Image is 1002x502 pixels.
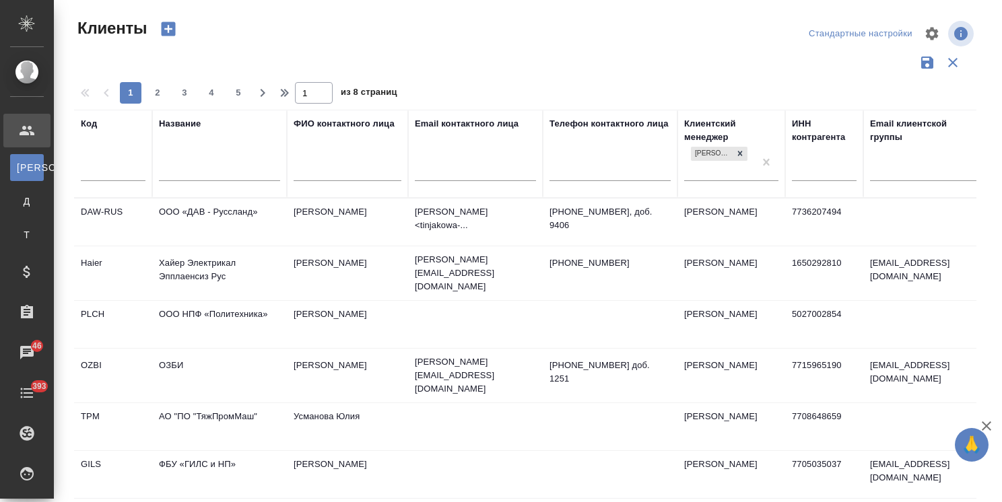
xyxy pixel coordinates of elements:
td: [EMAIL_ADDRESS][DOMAIN_NAME] [863,451,984,498]
p: [PHONE_NUMBER] доб. 1251 [549,359,671,386]
td: [PERSON_NAME] [287,301,408,348]
td: Хайер Электрикал Эпплаенсиз Рус [152,250,287,297]
div: ФИО контактного лица [294,117,395,131]
span: 4 [201,86,222,100]
td: [PERSON_NAME] [677,301,785,348]
td: 7715965190 [785,352,863,399]
div: ИНН контрагента [792,117,857,144]
p: [PERSON_NAME][EMAIL_ADDRESS][DOMAIN_NAME] [415,253,536,293]
button: Сохранить фильтры [914,50,940,75]
span: 46 [24,339,50,353]
td: [PERSON_NAME] [677,250,785,297]
button: 🙏 [955,428,989,462]
p: [PERSON_NAME][EMAIL_ADDRESS][DOMAIN_NAME] [415,355,536,396]
span: Клиенты [74,17,147,39]
button: Сбросить фильтры [940,50,966,75]
td: [PERSON_NAME] [287,199,408,246]
span: из 8 страниц [341,84,397,104]
span: Т [17,228,37,242]
div: Email контактного лица [415,117,519,131]
td: [EMAIL_ADDRESS][DOMAIN_NAME] [863,352,984,399]
span: 393 [24,380,55,393]
td: 1650292810 [785,250,863,297]
div: Усманова Ольга [690,145,749,162]
td: ООО «ДАВ - Руссланд» [152,199,287,246]
button: 2 [147,82,168,104]
div: split button [805,24,916,44]
div: Телефон контактного лица [549,117,669,131]
td: [PERSON_NAME] [287,451,408,498]
td: [PERSON_NAME] [677,451,785,498]
td: 7736207494 [785,199,863,246]
td: [PERSON_NAME] [287,250,408,297]
div: Название [159,117,201,131]
td: [PERSON_NAME] [677,403,785,450]
p: [PHONE_NUMBER] [549,256,671,270]
a: 46 [3,336,51,369]
div: Email клиентской группы [870,117,978,144]
span: 🙏 [960,431,983,459]
span: Д [17,194,37,208]
span: [PERSON_NAME] [17,161,37,174]
td: DAW-RUS [74,199,152,246]
button: Создать [152,17,185,40]
span: 2 [147,86,168,100]
button: 4 [201,82,222,104]
div: [PERSON_NAME] [691,147,733,161]
td: [EMAIL_ADDRESS][DOMAIN_NAME] [863,250,984,297]
td: 5027002854 [785,301,863,348]
span: Посмотреть информацию [948,21,976,46]
td: 7705035037 [785,451,863,498]
div: Код [81,117,97,131]
td: OZBI [74,352,152,399]
td: ФБУ «ГИЛС и НП» [152,451,287,498]
button: 5 [228,82,249,104]
a: Т [10,221,44,248]
p: [PHONE_NUMBER], доб. 9406 [549,205,671,232]
a: 393 [3,376,51,410]
div: Клиентский менеджер [684,117,778,144]
button: 3 [174,82,195,104]
span: 5 [228,86,249,100]
td: АО "ПО "ТяжПромМаш" [152,403,287,450]
span: 3 [174,86,195,100]
td: [PERSON_NAME] [677,352,785,399]
a: Д [10,188,44,215]
td: PLCH [74,301,152,348]
td: [PERSON_NAME] [287,352,408,399]
td: Haier [74,250,152,297]
td: GILS [74,451,152,498]
td: ОЗБИ [152,352,287,399]
td: TPM [74,403,152,450]
td: [PERSON_NAME] [677,199,785,246]
p: [PERSON_NAME] <tinjakowa-... [415,205,536,232]
span: Настроить таблицу [916,17,948,50]
a: [PERSON_NAME] [10,154,44,181]
td: ООО НПФ «Политехника» [152,301,287,348]
td: 7708648659 [785,403,863,450]
td: Усманова Юлия [287,403,408,450]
